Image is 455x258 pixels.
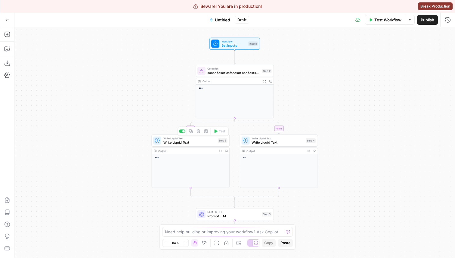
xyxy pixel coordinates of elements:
span: Write Liquid Text [252,136,304,140]
span: Copy [264,240,273,246]
div: Step 4 [306,138,316,143]
span: Break Production [420,4,450,9]
button: Break Production [418,2,453,10]
button: Test [212,128,227,135]
button: Paste [278,239,293,247]
button: Test Workflow [365,15,405,25]
div: Inputs [248,41,258,46]
g: Edge from step_2 to step_4 [235,118,280,134]
span: Condition [207,67,260,70]
span: LLM · GPT-5 [207,210,260,214]
span: Publish [421,17,434,23]
g: Edge from step_2-conditional-end to step_5 [234,198,235,208]
div: Write Liquid TextWrite Liquid TextStep 4Output** [240,135,318,188]
span: Draft [237,17,246,23]
div: WorkflowSet InputsInputs [196,38,274,50]
span: 84% [172,241,179,245]
span: Prompt LLM [207,213,260,219]
button: Untitled [206,15,234,25]
button: Copy [262,239,276,247]
g: Edge from start to step_2 [234,50,235,64]
span: Paste [280,240,290,246]
span: Write Liquid Text [163,136,216,140]
div: Conditionsaasdf asdf asfsaasdf asdf asfsaasdf asdf [PERSON_NAME] asdf asfStep 2Output*** [196,65,274,118]
div: Step 3 [218,138,227,143]
div: Beware! You are in production! [193,3,262,9]
g: Edge from step_4 to step_2-conditional-end [235,188,279,200]
div: Step 5 [262,212,272,216]
span: Set Inputs [221,43,246,48]
span: Untitled [215,17,230,23]
span: Test Workflow [374,17,401,23]
div: LLM · GPT-5Prompt LLMStep 5 [196,208,274,220]
span: saasdf asdf asfsaasdf asdf asfsaasdf asdf [PERSON_NAME] asdf asf [207,70,260,75]
div: Output [203,79,260,83]
span: Workflow [221,39,246,43]
div: Write Liquid TextWrite Liquid TextStep 3TestOutput*** [151,135,230,188]
g: Edge from step_2 to step_3 [190,118,235,134]
div: Output [246,149,304,153]
span: Test [219,129,225,133]
div: Output [158,149,216,153]
div: Step 2 [262,69,272,73]
g: Edge from step_3 to step_2-conditional-end [190,188,235,200]
span: Write Liquid Text [252,140,304,145]
button: Publish [417,15,438,25]
span: Write Liquid Text [163,140,216,145]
